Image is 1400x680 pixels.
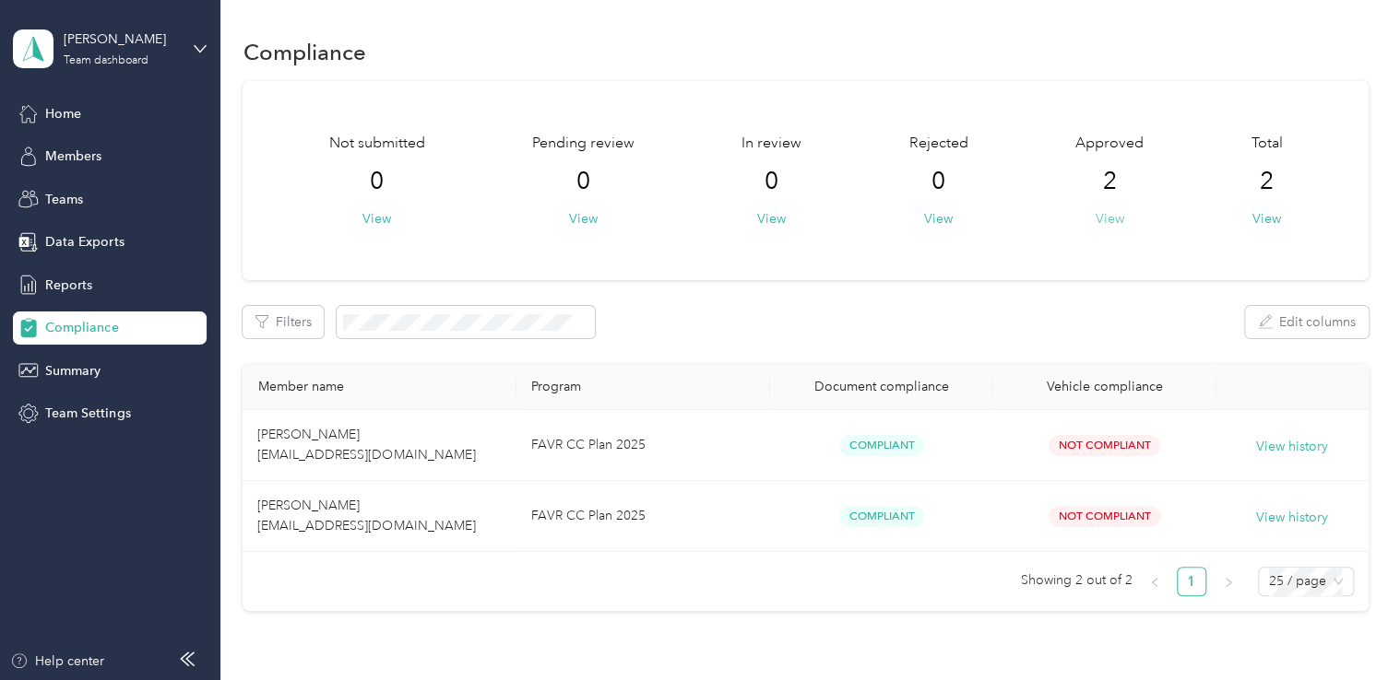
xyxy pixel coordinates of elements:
button: right [1214,567,1243,596]
span: 0 [931,167,945,196]
span: Reports [45,276,92,295]
div: Vehicle compliance [1008,379,1202,394]
span: Rejected [909,133,968,155]
span: Team Settings [45,404,130,423]
h1: Compliance [243,42,365,62]
div: Document compliance [785,379,979,394]
span: Approved [1075,133,1144,155]
span: left [1149,577,1160,588]
span: Teams [45,190,83,209]
a: 1 [1178,568,1205,595]
span: Compliant [839,506,924,527]
span: Data Exports [45,232,124,252]
span: 0 [576,167,590,196]
span: [PERSON_NAME] [EMAIL_ADDRESS][DOMAIN_NAME] [257,427,475,463]
iframe: Everlance-gr Chat Button Frame [1297,577,1400,680]
button: left [1140,567,1169,596]
td: FAVR CC Plan 2025 [516,410,770,481]
span: 0 [765,167,778,196]
div: [PERSON_NAME] [64,29,179,49]
span: Compliance [45,318,118,337]
button: View history [1256,508,1328,528]
span: 2 [1102,167,1116,196]
li: 1 [1177,567,1206,596]
span: Compliant [839,435,924,456]
span: Summary [45,361,101,381]
button: View [1095,209,1123,229]
div: Page Size [1258,567,1354,596]
span: Not submitted [329,133,425,155]
div: Team dashboard [64,55,148,66]
button: View [569,209,598,229]
button: Filters [243,306,324,338]
th: Program [516,364,770,410]
span: Members [45,147,101,166]
button: Edit columns [1245,306,1369,338]
span: [PERSON_NAME] [EMAIL_ADDRESS][DOMAIN_NAME] [257,498,475,533]
span: 0 [370,167,384,196]
span: In review [742,133,801,155]
span: Not Compliant [1049,506,1160,527]
span: Showing 2 out of 2 [1021,567,1133,594]
button: View [757,209,786,229]
button: View [1252,209,1281,229]
button: Help center [10,651,104,671]
button: View [924,209,953,229]
td: FAVR CC Plan 2025 [516,481,770,552]
span: Pending review [532,133,635,155]
li: Previous Page [1140,567,1169,596]
th: Member name [243,364,516,410]
span: Total [1251,133,1282,155]
button: View [362,209,391,229]
span: Not Compliant [1049,435,1160,456]
span: 2 [1260,167,1274,196]
button: View history [1256,437,1328,457]
span: right [1223,577,1234,588]
li: Next Page [1214,567,1243,596]
span: 25 / page [1269,568,1343,595]
span: Home [45,104,81,123]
